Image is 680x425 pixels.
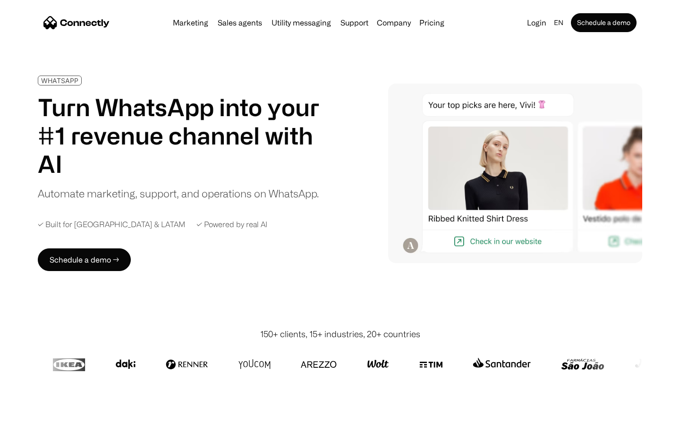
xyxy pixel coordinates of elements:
[38,220,185,229] div: ✓ Built for [GEOGRAPHIC_DATA] & LATAM
[169,19,212,26] a: Marketing
[571,13,637,32] a: Schedule a demo
[416,19,448,26] a: Pricing
[337,19,372,26] a: Support
[554,16,563,29] div: en
[377,16,411,29] div: Company
[41,77,78,84] div: WHATSAPP
[38,248,131,271] a: Schedule a demo →
[38,186,319,201] div: Automate marketing, support, and operations on WhatsApp.
[268,19,335,26] a: Utility messaging
[38,93,331,178] h1: Turn WhatsApp into your #1 revenue channel with AI
[214,19,266,26] a: Sales agents
[9,408,57,422] aside: Language selected: English
[523,16,550,29] a: Login
[196,220,267,229] div: ✓ Powered by real AI
[260,328,420,340] div: 150+ clients, 15+ industries, 20+ countries
[19,408,57,422] ul: Language list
